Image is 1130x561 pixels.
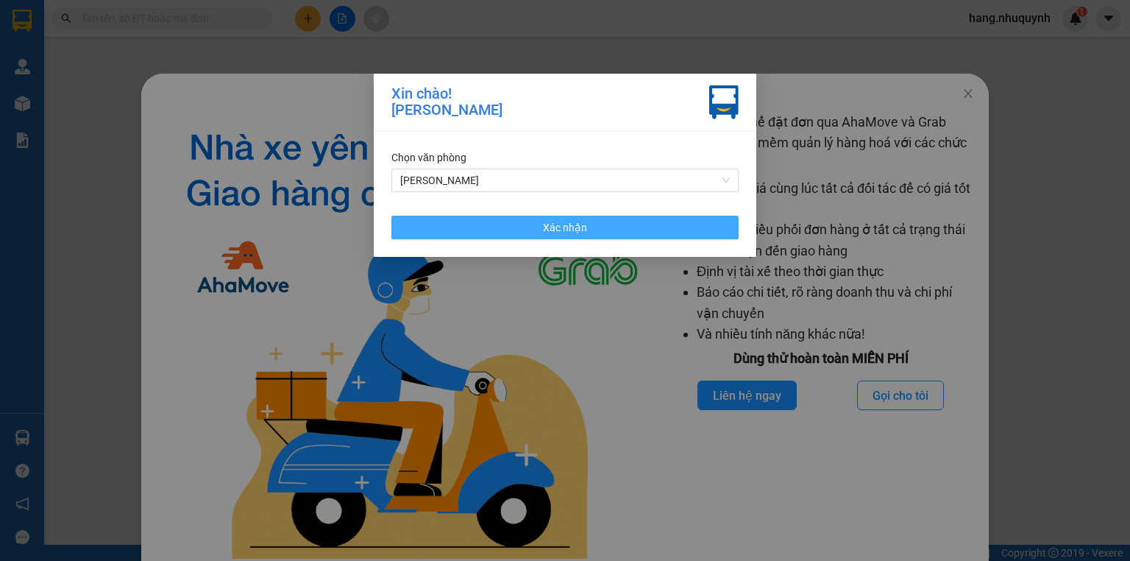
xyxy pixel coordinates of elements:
span: Phan Rang [400,169,730,191]
span: Xác nhận [543,219,587,236]
div: Xin chào! [PERSON_NAME] [391,85,502,119]
button: Xác nhận [391,216,739,239]
img: vxr-icon [709,85,739,119]
div: Chọn văn phòng [391,149,739,166]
